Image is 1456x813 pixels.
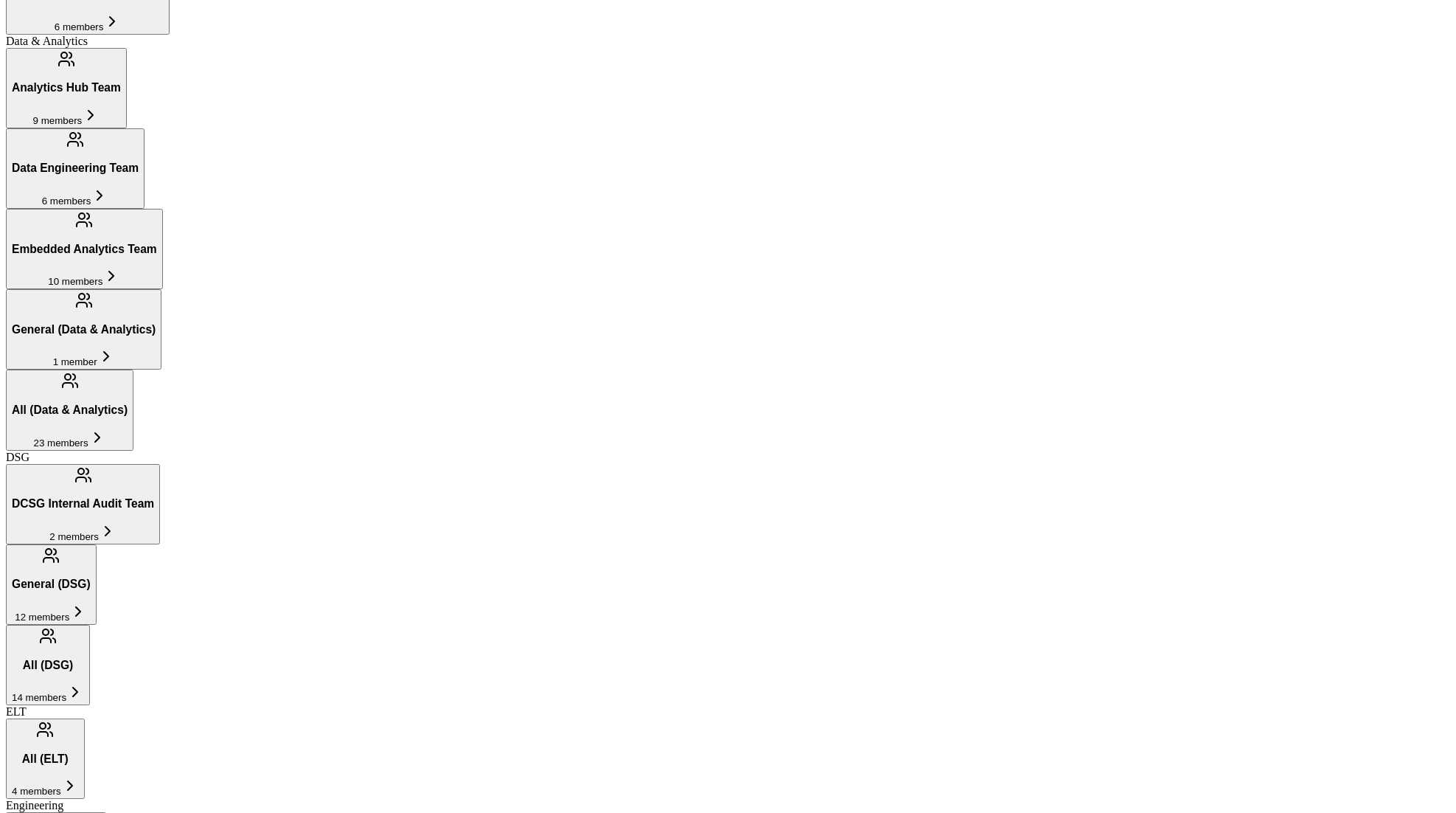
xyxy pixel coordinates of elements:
span: 9 members [33,115,83,126]
span: 6 members [42,196,91,207]
button: All (DSG)14 members [6,625,90,705]
button: Data Engineering Team6 members [6,128,144,209]
button: All (Data & Analytics)23 members [6,370,133,450]
button: Embedded Analytics Team10 members [6,209,163,289]
span: Engineering [6,799,63,812]
button: General (DSG)12 members [6,544,97,625]
span: 12 members [15,612,69,623]
h3: General (DSG) [12,578,91,591]
span: 23 members [34,437,88,449]
h3: DCSG Internal Audit Team [12,497,154,511]
button: Analytics Hub Team9 members [6,48,127,128]
span: 4 members [12,786,61,797]
h3: Embedded Analytics Team [12,243,157,256]
h3: All (Data & Analytics) [12,404,128,417]
button: DCSG Internal Audit Team2 members [6,464,160,544]
span: 6 members [55,21,104,32]
span: 1 member [53,356,97,367]
h3: All (DSG) [12,659,84,672]
span: 2 members [49,531,99,542]
h3: All (ELT) [12,753,79,766]
span: 14 members [12,692,66,703]
button: General (Data & Analytics)1 member [6,289,161,370]
span: DSG [6,451,29,463]
h3: Analytics Hub Team [12,81,121,94]
h3: General (Data & Analytics) [12,323,156,336]
span: Data & Analytics [6,35,88,47]
span: 10 members [48,276,102,287]
button: All (ELT)4 members [6,719,85,799]
span: ELT [6,705,27,718]
h3: Data Engineering Team [12,162,139,175]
